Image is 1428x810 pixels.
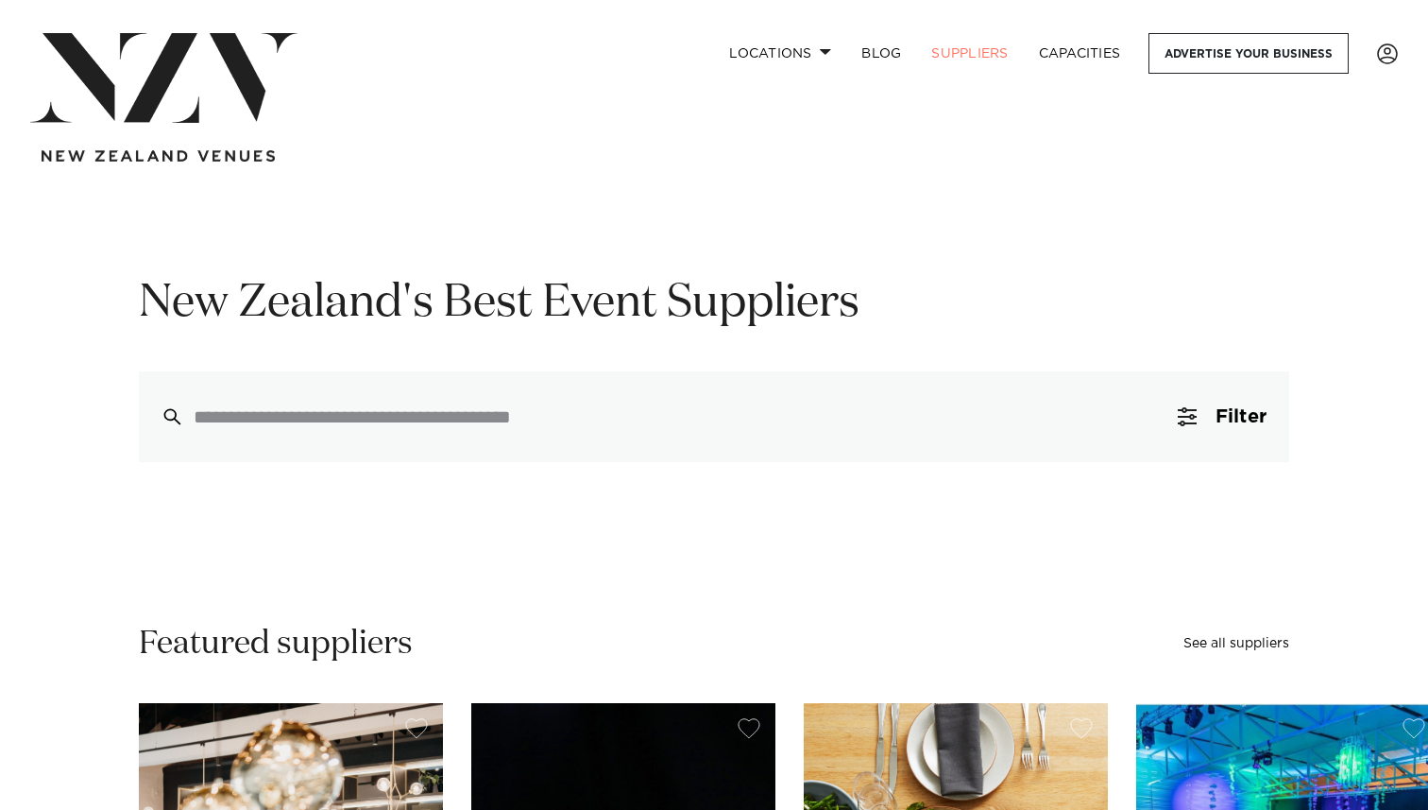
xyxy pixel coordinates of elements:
[42,150,275,163] img: new-zealand-venues-text.png
[30,33,297,123] img: nzv-logo.png
[1155,371,1289,462] button: Filter
[1183,637,1289,650] a: See all suppliers
[846,33,916,74] a: BLOG
[139,623,413,665] h2: Featured suppliers
[1024,33,1136,74] a: Capacities
[916,33,1023,74] a: SUPPLIERS
[714,33,846,74] a: Locations
[139,274,1289,334] h1: New Zealand's Best Event Suppliers
[1148,33,1349,74] a: Advertise your business
[1215,407,1266,426] span: Filter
